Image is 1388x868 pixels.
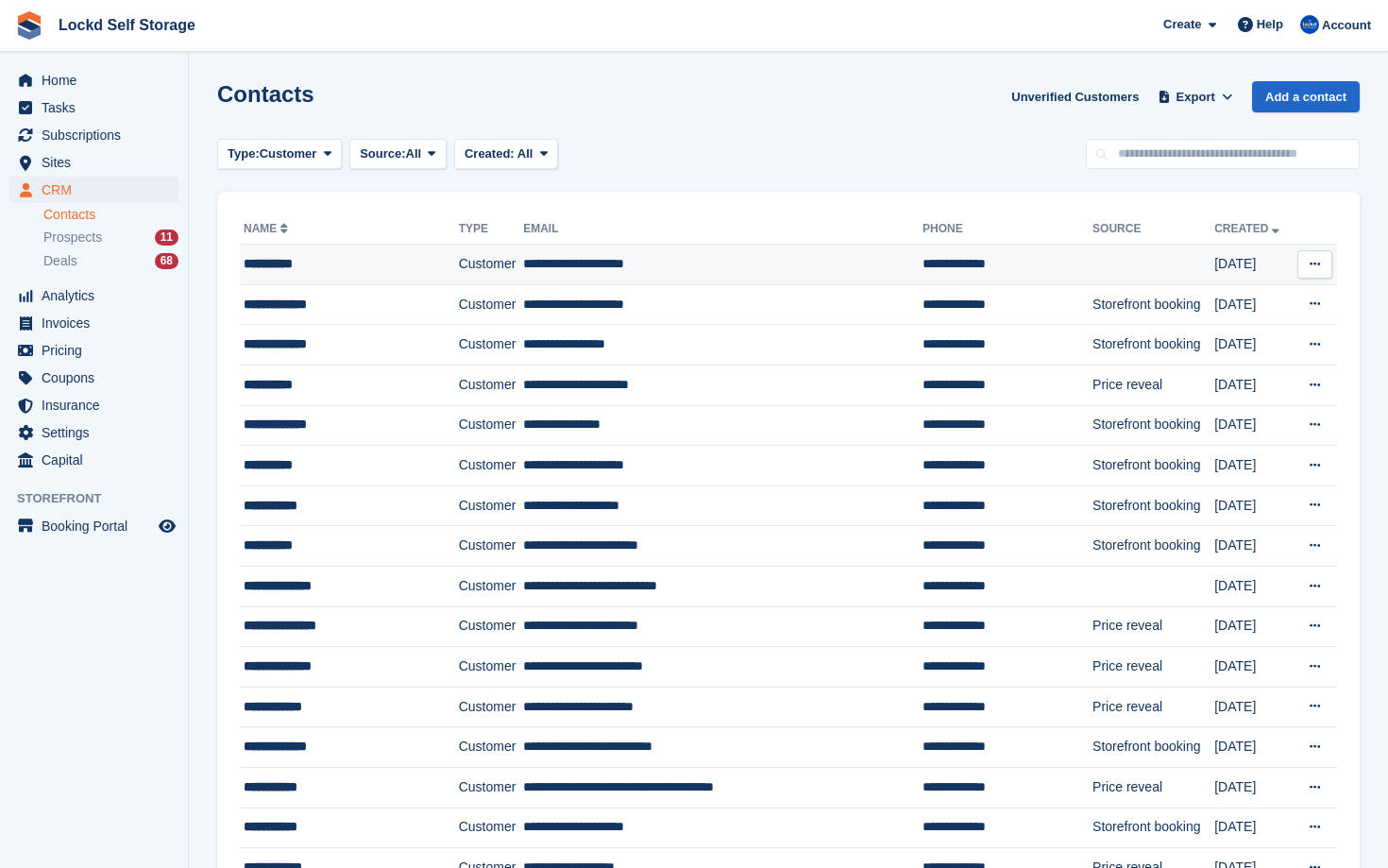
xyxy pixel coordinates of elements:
[156,515,178,537] a: Preview store
[42,94,155,121] span: Tasks
[459,405,523,446] td: Customer
[1214,325,1293,366] td: [DATE]
[260,145,317,163] span: Customer
[1092,606,1214,647] td: Price reveal
[1004,81,1146,112] a: Unverified Customers
[517,146,533,161] span: All
[1092,526,1214,567] td: Storefront booking
[42,447,155,473] span: Capital
[1154,81,1237,112] button: Export
[459,727,523,768] td: Customer
[217,139,342,170] button: Type: Customer
[459,365,523,405] td: Customer
[155,230,178,246] div: 11
[1092,284,1214,325] td: Storefront booking
[454,139,558,170] button: Created: All
[1252,81,1360,112] a: Add a contact
[465,146,515,161] span: Created:
[1214,485,1293,526] td: [DATE]
[349,139,447,170] button: Source: All
[17,489,188,508] span: Storefront
[1092,767,1214,808] td: Price reveal
[9,337,178,364] a: menu
[9,282,178,309] a: menu
[9,310,178,336] a: menu
[459,687,523,727] td: Customer
[1214,767,1293,808] td: [DATE]
[459,485,523,526] td: Customer
[1214,808,1293,848] td: [DATE]
[9,419,178,446] a: menu
[43,228,178,247] a: Prospects 11
[43,252,77,270] span: Deals
[43,251,178,271] a: Deals 68
[923,214,1092,245] th: Phone
[1092,808,1214,848] td: Storefront booking
[1214,647,1293,688] td: [DATE]
[1322,16,1371,35] span: Account
[459,214,523,245] th: Type
[9,392,178,418] a: menu
[459,526,523,567] td: Customer
[1092,325,1214,366] td: Storefront booking
[459,566,523,606] td: Customer
[459,284,523,325] td: Customer
[1257,15,1283,34] span: Help
[244,222,292,235] a: Name
[42,282,155,309] span: Analytics
[1214,245,1293,285] td: [DATE]
[459,647,523,688] td: Customer
[42,149,155,176] span: Sites
[42,419,155,446] span: Settings
[523,214,923,245] th: Email
[1092,446,1214,486] td: Storefront booking
[1214,284,1293,325] td: [DATE]
[459,606,523,647] td: Customer
[9,94,178,121] a: menu
[1214,222,1283,235] a: Created
[1092,647,1214,688] td: Price reveal
[9,67,178,94] a: menu
[1214,687,1293,727] td: [DATE]
[1092,405,1214,446] td: Storefront booking
[42,67,155,94] span: Home
[1300,15,1319,34] img: Jonny Bleach
[1092,727,1214,768] td: Storefront booking
[1214,446,1293,486] td: [DATE]
[1214,606,1293,647] td: [DATE]
[1163,15,1201,34] span: Create
[1176,88,1215,107] span: Export
[51,9,203,41] a: Lockd Self Storage
[1214,365,1293,405] td: [DATE]
[1214,566,1293,606] td: [DATE]
[459,446,523,486] td: Customer
[42,392,155,418] span: Insurance
[9,149,178,176] a: menu
[1092,214,1214,245] th: Source
[42,337,155,364] span: Pricing
[43,206,178,224] a: Contacts
[228,145,260,163] span: Type:
[15,11,43,40] img: stora-icon-8386f47178a22dfd0bd8f6a31ec36ba5ce8667c1dd55bd0f319d3a0aa187defe.svg
[360,145,405,163] span: Source:
[42,122,155,148] span: Subscriptions
[1214,727,1293,768] td: [DATE]
[1092,485,1214,526] td: Storefront booking
[42,513,155,539] span: Booking Portal
[9,122,178,148] a: menu
[155,253,178,269] div: 68
[9,177,178,203] a: menu
[9,365,178,391] a: menu
[43,229,102,247] span: Prospects
[459,767,523,808] td: Customer
[1214,526,1293,567] td: [DATE]
[1214,405,1293,446] td: [DATE]
[42,177,155,203] span: CRM
[1092,687,1214,727] td: Price reveal
[9,513,178,539] a: menu
[459,325,523,366] td: Customer
[459,808,523,848] td: Customer
[42,365,155,391] span: Coupons
[1092,365,1214,405] td: Price reveal
[217,81,314,107] h1: Contacts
